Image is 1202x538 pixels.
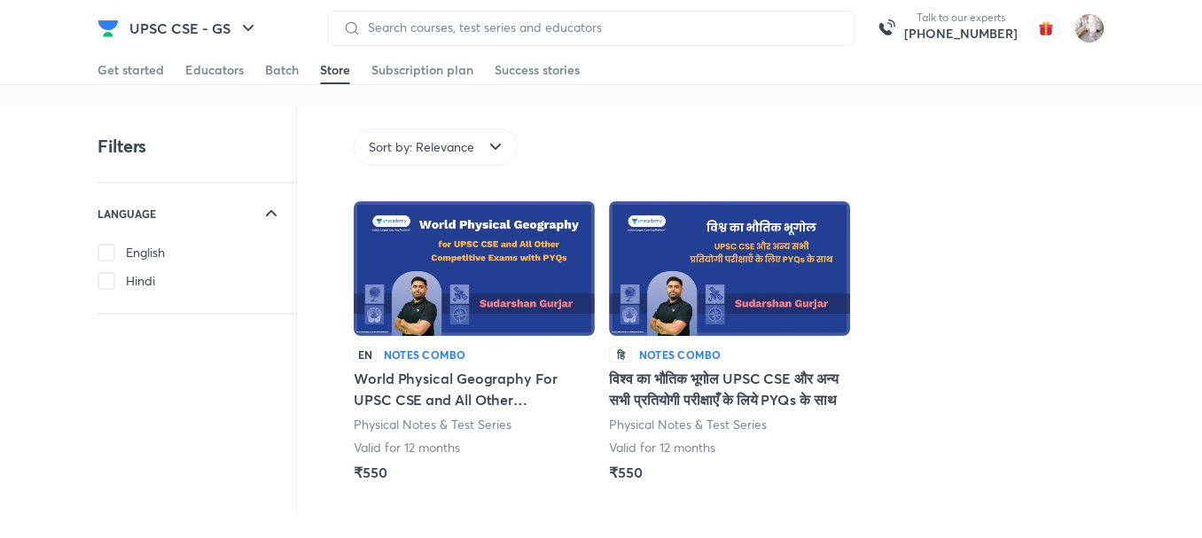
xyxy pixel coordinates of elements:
[265,56,299,84] a: Batch
[98,61,164,79] div: Get started
[265,61,299,79] div: Batch
[639,347,722,363] h6: Notes Combo
[371,56,473,84] a: Subscription plan
[609,462,643,483] h5: ₹550
[354,416,512,433] p: Physical Notes & Test Series
[354,347,377,363] p: EN
[98,205,156,222] h6: LANGUAGE
[609,416,768,433] p: Physical Notes & Test Series
[354,368,595,410] h5: World Physical Geography For UPSC CSE and All Other Competitive Exams with PYQs
[119,11,269,46] button: UPSC CSE - GS
[354,201,595,336] img: Batch Thumbnail
[371,61,473,79] div: Subscription plan
[904,25,1018,43] a: [PHONE_NUMBER]
[1074,13,1104,43] img: SAURABH KUTHYAL
[495,56,580,84] a: Success stories
[869,11,904,46] img: call-us
[904,11,1018,25] p: Talk to our experts
[609,201,850,336] img: Batch Thumbnail
[1032,14,1060,43] img: avatar
[354,462,387,483] h5: ₹550
[98,18,119,39] img: Company Logo
[609,347,632,363] p: हि
[185,56,244,84] a: Educators
[320,61,350,79] div: Store
[126,244,165,261] span: English
[185,61,244,79] div: Educators
[361,20,839,35] input: Search courses, test series and educators
[126,272,155,290] span: Hindi
[384,347,466,363] h6: Notes Combo
[369,138,474,156] span: Sort by: Relevance
[609,368,850,410] h5: विश्व का भौतिक भूगोल UPSC CSE और अन्य सभी प्रतियोगी परीक्षाएँ के लिये PYQs के साथ
[495,61,580,79] div: Success stories
[98,56,164,84] a: Get started
[98,135,146,158] h4: Filters
[609,439,715,456] p: Valid for 12 months
[320,56,350,84] a: Store
[354,439,460,456] p: Valid for 12 months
